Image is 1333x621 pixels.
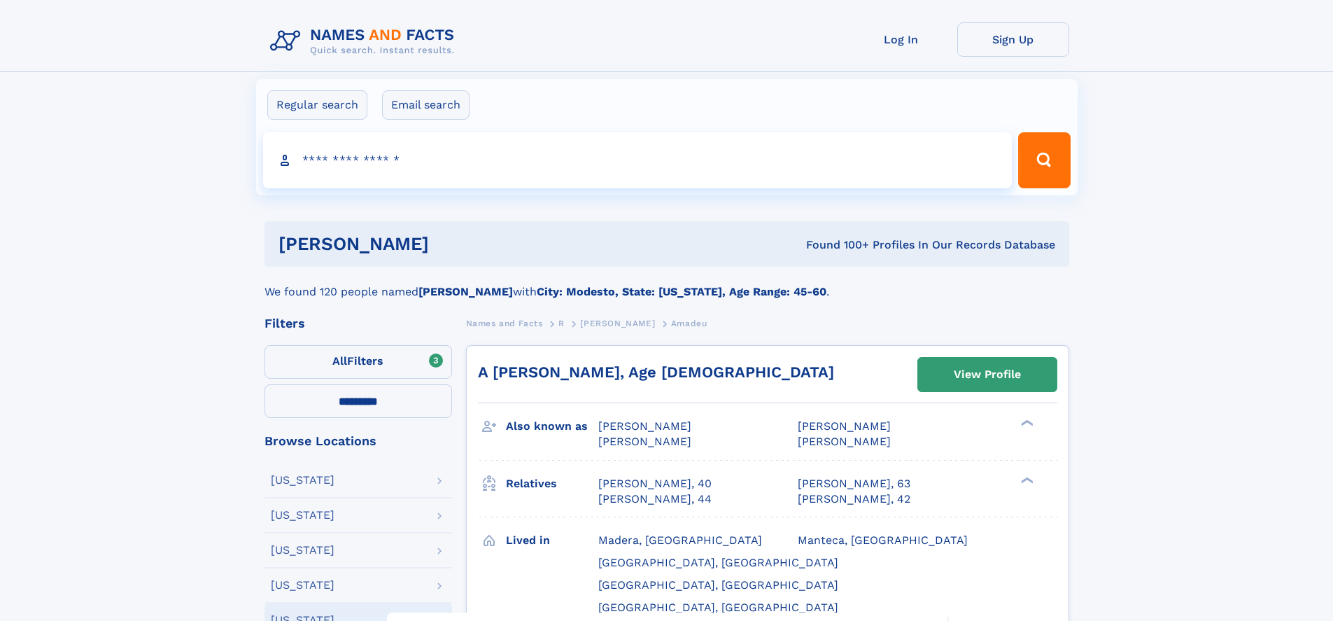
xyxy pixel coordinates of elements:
[580,314,655,332] a: [PERSON_NAME]
[271,545,334,556] div: [US_STATE]
[506,414,598,438] h3: Also known as
[598,419,691,433] span: [PERSON_NAME]
[957,22,1069,57] a: Sign Up
[265,22,466,60] img: Logo Names and Facts
[798,491,910,507] a: [PERSON_NAME], 42
[267,90,367,120] label: Regular search
[918,358,1057,391] a: View Profile
[598,491,712,507] a: [PERSON_NAME], 44
[598,601,838,614] span: [GEOGRAPHIC_DATA], [GEOGRAPHIC_DATA]
[537,285,826,298] b: City: Modesto, State: [US_STATE], Age Range: 45-60
[271,475,334,486] div: [US_STATE]
[506,529,598,552] h3: Lived in
[598,578,838,592] span: [GEOGRAPHIC_DATA], [GEOGRAPHIC_DATA]
[466,314,543,332] a: Names and Facts
[845,22,957,57] a: Log In
[558,314,565,332] a: R
[278,235,618,253] h1: [PERSON_NAME]
[1017,475,1034,484] div: ❯
[271,580,334,591] div: [US_STATE]
[598,476,712,491] a: [PERSON_NAME], 40
[265,345,452,379] label: Filters
[1018,132,1070,188] button: Search Button
[798,476,910,491] a: [PERSON_NAME], 63
[271,510,334,521] div: [US_STATE]
[382,90,470,120] label: Email search
[798,533,968,547] span: Manteca, [GEOGRAPHIC_DATA]
[954,358,1021,391] div: View Profile
[671,319,707,328] span: Amadeu
[418,285,513,298] b: [PERSON_NAME]
[478,363,834,381] a: A [PERSON_NAME], Age [DEMOGRAPHIC_DATA]
[598,533,762,547] span: Madera, [GEOGRAPHIC_DATA]
[598,556,838,569] span: [GEOGRAPHIC_DATA], [GEOGRAPHIC_DATA]
[265,317,452,330] div: Filters
[265,435,452,447] div: Browse Locations
[506,472,598,496] h3: Relatives
[617,237,1055,253] div: Found 100+ Profiles In Our Records Database
[263,132,1013,188] input: search input
[580,319,655,328] span: [PERSON_NAME]
[265,267,1069,300] div: We found 120 people named with .
[798,435,891,448] span: [PERSON_NAME]
[332,354,347,368] span: All
[598,435,691,448] span: [PERSON_NAME]
[558,319,565,328] span: R
[1017,419,1034,428] div: ❯
[798,419,891,433] span: [PERSON_NAME]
